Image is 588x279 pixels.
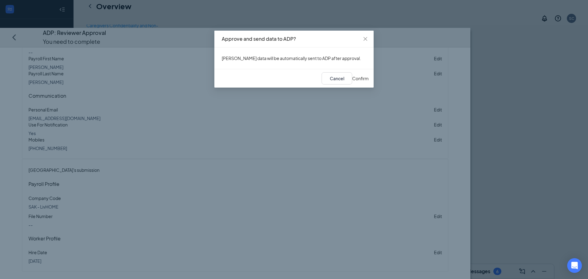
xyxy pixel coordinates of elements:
div: Open Intercom Messenger [567,258,582,273]
h4: Approve and send data to ADP? [222,36,366,42]
span: Confirm [352,76,369,81]
button: Cancel [322,72,352,85]
button: Close [357,31,374,47]
span: close [363,36,368,41]
span: [PERSON_NAME] data will be automatically sent to ADP after approval. [222,55,361,61]
button: Confirm [352,72,369,85]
